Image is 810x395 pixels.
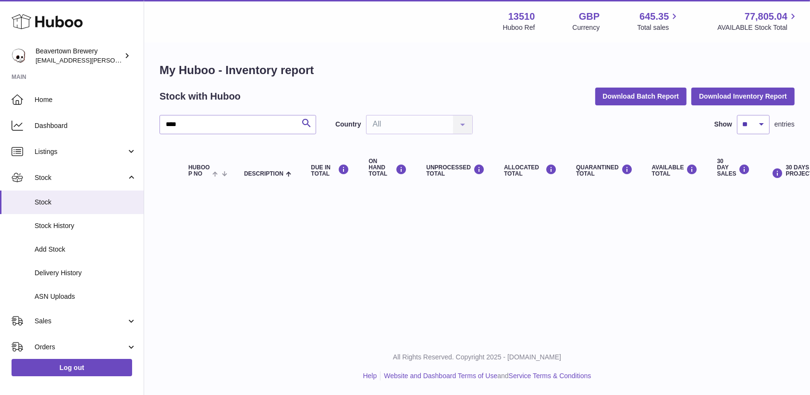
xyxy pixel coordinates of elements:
span: Sales [35,317,126,326]
span: Description [244,171,283,177]
a: Service Terms & Conditions [509,372,591,380]
span: Huboo P no [188,165,210,177]
span: Stock [35,173,126,182]
span: ASN Uploads [35,292,136,301]
span: [EMAIL_ADDRESS][PERSON_NAME][DOMAIN_NAME] [36,56,193,64]
div: Beavertown Brewery [36,47,122,65]
span: Dashboard [35,121,136,130]
label: Country [335,120,361,129]
div: ALLOCATED Total [504,164,557,177]
div: 30 DAY SALES [717,158,750,178]
div: ON HAND Total [368,158,407,178]
h2: Stock with Huboo [160,90,241,103]
img: kit.lowe@beavertownbrewery.co.uk [12,49,26,63]
span: Delivery History [35,268,136,278]
p: All Rights Reserved. Copyright 2025 - [DOMAIN_NAME] [152,353,802,362]
span: 645.35 [639,10,669,23]
div: UNPROCESSED Total [426,164,485,177]
a: 77,805.04 AVAILABLE Stock Total [717,10,798,32]
li: and [380,371,591,381]
span: Home [35,95,136,104]
strong: 13510 [508,10,535,23]
strong: GBP [579,10,600,23]
span: AVAILABLE Stock Total [717,23,798,32]
button: Download Batch Report [595,88,687,105]
div: QUARANTINED Total [576,164,633,177]
a: Help [363,372,377,380]
button: Download Inventory Report [691,88,795,105]
span: Stock [35,198,136,207]
div: Currency [573,23,600,32]
a: Log out [12,359,132,376]
h1: My Huboo - Inventory report [160,63,795,78]
a: 645.35 Total sales [637,10,680,32]
span: Add Stock [35,245,136,254]
div: DUE IN TOTAL [311,164,349,177]
span: Stock History [35,221,136,230]
span: Listings [35,147,126,156]
div: AVAILABLE Total [652,164,698,177]
span: Orders [35,343,126,352]
span: Total sales [637,23,680,32]
a: Website and Dashboard Terms of Use [384,372,497,380]
div: Huboo Ref [503,23,535,32]
span: 77,805.04 [745,10,787,23]
span: entries [774,120,795,129]
label: Show [714,120,732,129]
